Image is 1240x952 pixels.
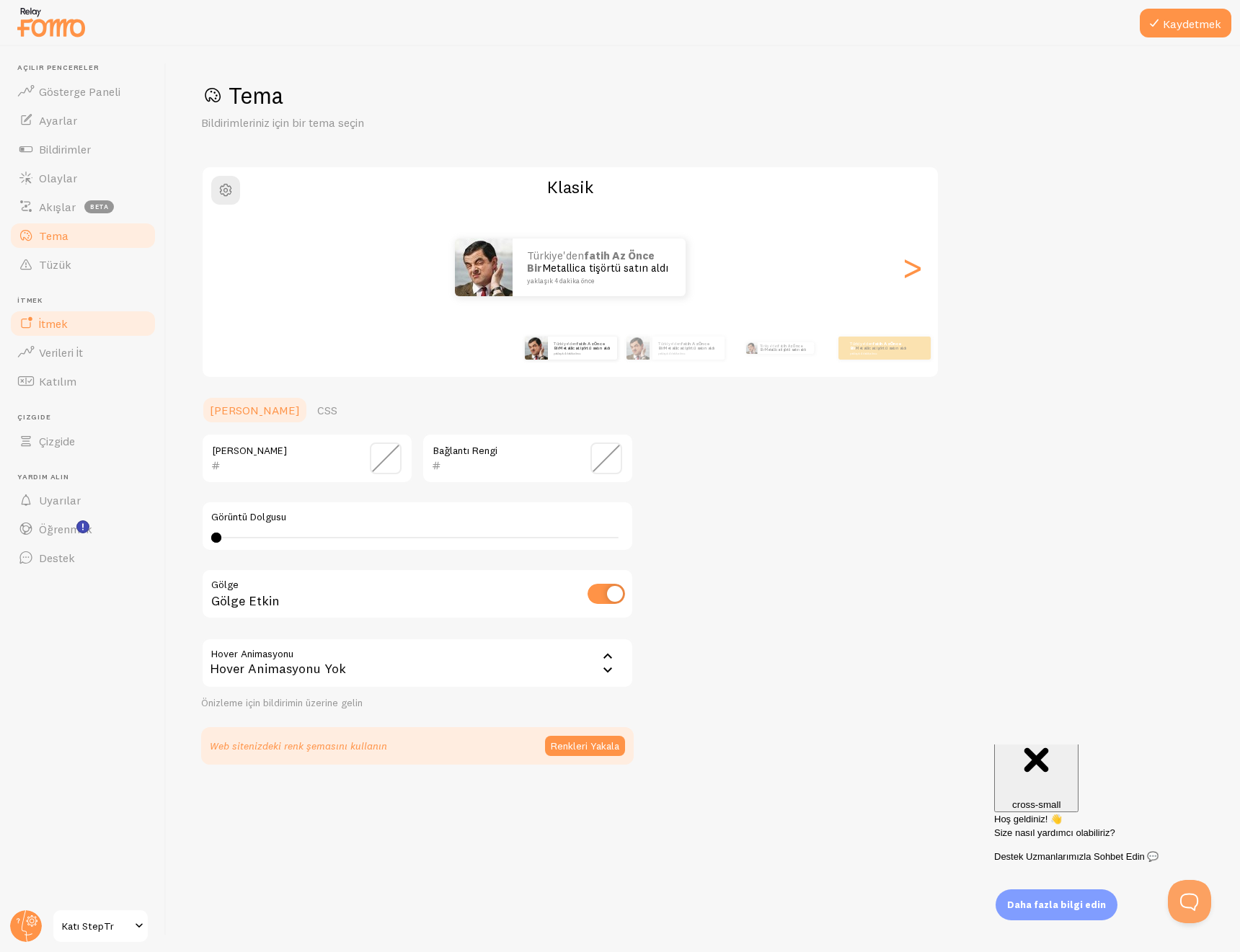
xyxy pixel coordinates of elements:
[15,4,87,40] img: fomo-relay-logo-orange.svg
[17,412,51,422] font: Çizgide
[90,203,109,210] font: beta
[658,341,709,351] font: fatih az önce bir
[317,403,337,417] font: CSS
[39,200,76,214] font: Akışlar
[201,696,363,709] font: Önizleme için bildirimin üzerine gelin
[39,374,76,388] font: Katılım
[9,515,157,543] a: Öğrenmek
[9,427,157,455] a: Çizgide
[745,342,757,354] img: Fomo
[76,520,89,533] svg: <p>Yeni Özellik Eğitimlerini İzleyin!</p>
[850,341,873,347] font: Türkiye'den
[850,341,901,351] font: fatih az önce bir
[996,889,1117,920] div: Daha fazla bilgi edin
[554,341,605,351] font: fatih az önce bir
[1168,880,1211,923] iframe: Help Scout Beacon - Açık
[9,221,157,250] a: Tema
[211,510,286,523] font: Görüntü Dolgusu
[9,309,157,338] a: İtmek
[455,239,513,296] img: Fomo
[62,920,114,933] font: Katı StepTr
[626,337,650,360] img: Fomo
[201,396,309,424] a: [PERSON_NAME]
[664,345,714,351] font: Metallica tişörtü satın aldı
[760,344,778,348] font: Türkiye'den
[9,250,157,279] a: Tüzük
[211,592,280,609] font: Gölge Etkin
[39,228,68,243] font: Tema
[760,344,802,352] font: fatih az önce bir
[850,352,877,355] font: yaklaşık 4 dakika önce
[545,736,625,756] button: Renkleri Yakala
[9,543,157,572] a: Destek
[39,493,81,507] font: Uyarılar
[9,367,157,396] a: Katılım
[547,176,593,197] font: Klasik
[17,63,99,72] font: Açılır pencereler
[9,192,157,221] a: Akışlar beta
[9,77,157,106] a: Gösterge Paneli
[559,345,610,351] font: Metallica tişörtü satın aldı
[765,347,806,352] font: Metallica tişörtü satın aldı
[39,171,77,185] font: Olaylar
[309,396,346,424] a: CSS
[554,341,577,347] font: Türkiye'den
[903,215,921,319] div: Sonraki slayt
[658,341,681,347] font: Türkiye'den
[17,472,69,481] font: Yardım Alın
[229,81,283,110] font: Tema
[210,660,346,677] font: Hover Animasyonu Yok
[9,486,157,515] a: Uyarılar
[9,164,157,192] a: Olaylar
[542,261,668,275] font: Metallica tişörtü satın aldı
[527,249,584,262] font: Türkiye'den
[554,352,580,355] font: yaklaşık 4 dakika önce
[39,434,75,448] font: Çizgide
[9,338,157,367] a: Verileri İt
[39,257,71,272] font: Tüzük
[39,316,68,331] font: İtmek
[527,277,594,285] font: yaklaşık 4 dakika önce
[39,142,91,156] font: Bildirimler
[9,106,157,135] a: Ayarlar
[658,352,685,355] font: yaklaşık 4 dakika önce
[39,522,92,536] font: Öğrenmek
[17,295,43,305] font: İtmek
[856,345,906,351] font: Metallica tişörtü satın aldı
[52,909,149,943] a: Katı StepTr
[39,551,75,565] font: Destek
[39,84,120,99] font: Gösterge Paneli
[987,744,1219,880] iframe: Help Scout Beacon - Mesajlar ve Bildirimler
[551,739,619,752] font: Renkleri Yakala
[9,135,157,164] a: Bildirimler
[527,249,655,275] font: fatih az önce bir
[210,739,387,752] font: Web sitenizdeki renk şemasını kullanın
[210,403,300,417] font: [PERSON_NAME]
[900,243,924,291] font: >
[39,345,83,360] font: Verileri İt
[201,115,364,130] font: Bildirimleriniz için bir tema seçin
[1007,899,1106,910] font: Daha fazla bilgi edin
[525,337,548,360] img: Fomo
[39,113,77,128] font: Ayarlar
